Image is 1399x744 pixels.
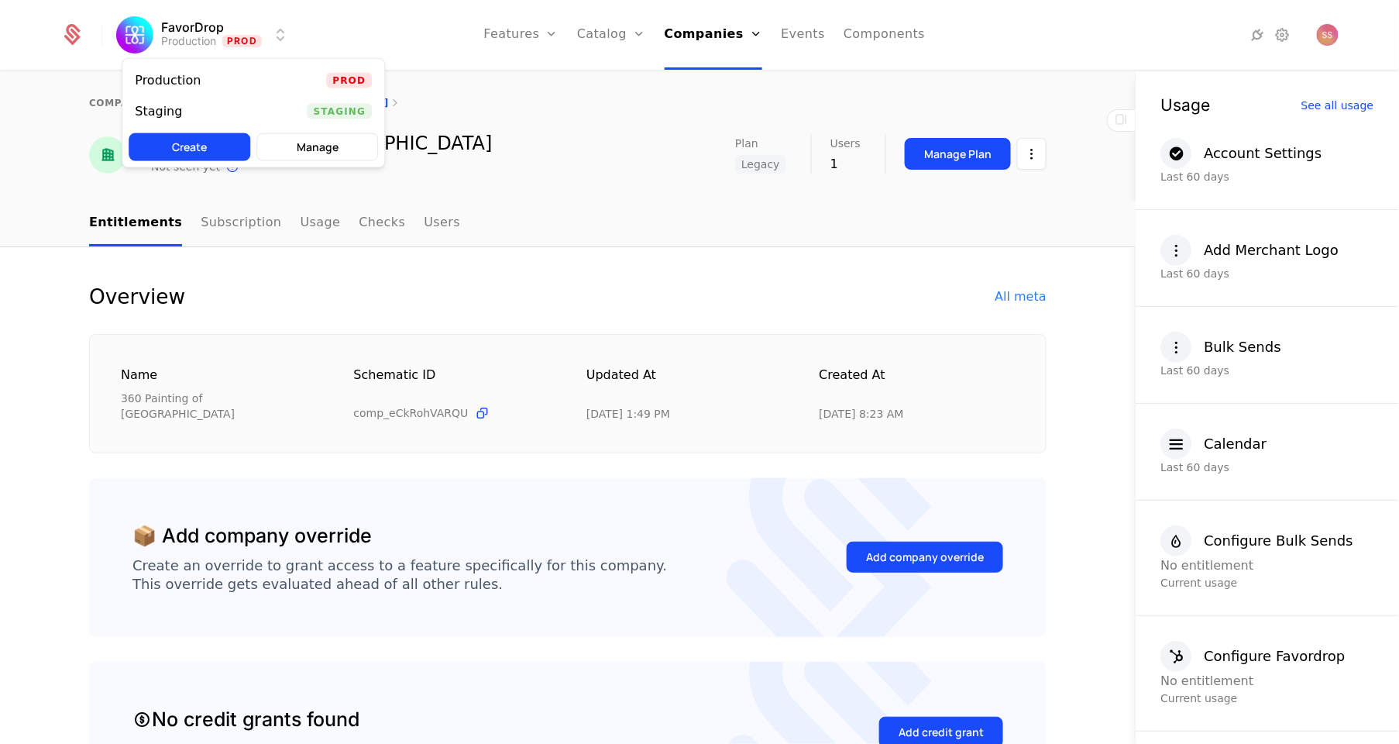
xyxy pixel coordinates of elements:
[308,104,373,119] span: Staging
[135,74,201,87] div: Production
[256,133,378,161] button: Manage
[129,133,250,161] button: Create
[135,105,182,118] div: Staging
[326,73,372,88] span: Prod
[122,58,385,168] div: Select environment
